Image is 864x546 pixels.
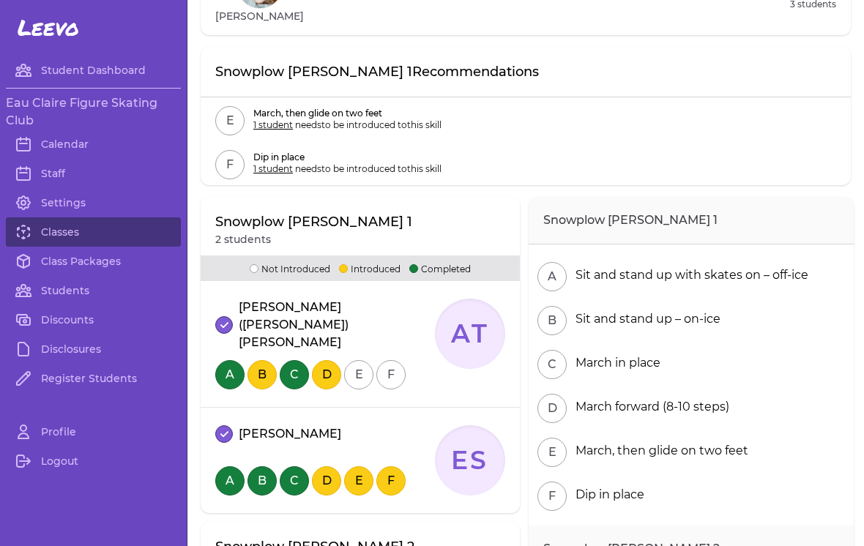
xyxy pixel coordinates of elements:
[409,261,471,275] p: Completed
[215,466,245,495] button: A
[376,360,406,389] button: F
[215,150,245,179] button: F
[6,56,181,85] a: Student Dashboard
[6,417,181,446] a: Profile
[215,61,539,82] p: Snowplow [PERSON_NAME] 1 Recommendations
[215,360,245,389] button: A
[6,364,181,393] a: Register Students
[215,9,304,23] h1: [PERSON_NAME]
[247,360,277,389] button: B
[250,261,330,275] p: Not Introduced
[215,212,412,232] p: Snowplow [PERSON_NAME] 1
[537,262,567,291] button: A
[253,108,442,119] p: March, then glide on two feet
[253,119,442,131] p: needs to be introduced to this skill
[537,482,567,511] button: F
[537,306,567,335] button: B
[376,466,406,495] button: F
[239,425,341,443] p: [PERSON_NAME]
[6,247,181,276] a: Class Packages
[570,398,729,416] div: March forward (8-10 steps)
[6,305,181,334] a: Discounts
[344,466,373,495] button: E
[570,442,748,460] div: March, then glide on two feet
[280,360,309,389] button: C
[253,152,442,163] p: Dip in place
[339,261,401,275] p: Introduced
[570,266,808,284] div: Sit and stand up with skates on – off-ice
[312,466,341,495] button: D
[312,360,341,389] button: D
[247,466,277,495] button: B
[6,159,181,188] a: Staff
[239,299,435,351] p: [PERSON_NAME]([PERSON_NAME]) [PERSON_NAME]
[6,276,181,305] a: Students
[215,425,233,443] button: attendance
[6,188,181,217] a: Settings
[6,217,181,247] a: Classes
[6,94,181,130] h3: Eau Claire Figure Skating Club
[537,438,567,467] button: E
[6,130,181,159] a: Calendar
[570,310,720,328] div: Sit and stand up – on-ice
[529,197,854,244] h2: Snowplow [PERSON_NAME] 1
[6,446,181,476] a: Logout
[215,106,245,135] button: E
[344,360,373,389] button: E
[215,316,233,334] button: attendance
[537,394,567,423] button: D
[6,334,181,364] a: Disclosures
[215,232,412,247] p: 2 students
[253,119,293,130] span: 1 student
[570,486,644,504] div: Dip in place
[253,163,442,175] p: needs to be introduced to this skill
[451,445,489,476] text: ES
[253,163,293,174] span: 1 student
[537,350,567,379] button: C
[18,15,79,41] span: Leevo
[570,354,660,372] div: March in place
[280,466,309,495] button: C
[450,318,490,349] text: AT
